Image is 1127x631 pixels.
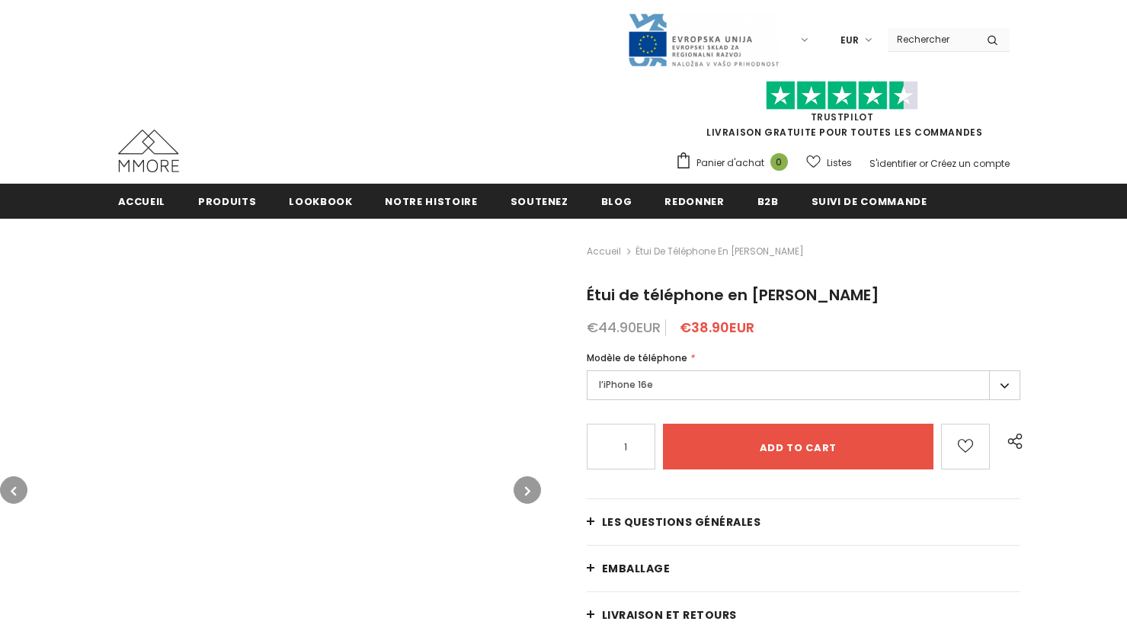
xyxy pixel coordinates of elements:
a: S'identifier [869,157,917,170]
a: B2B [757,184,779,218]
span: LIVRAISON GRATUITE POUR TOUTES LES COMMANDES [675,88,1010,139]
span: or [919,157,928,170]
a: Lookbook [289,184,352,218]
a: Les questions générales [587,499,1021,545]
img: Cas MMORE [118,130,179,172]
span: Étui de téléphone en [PERSON_NAME] [636,242,804,261]
span: Suivi de commande [812,194,927,209]
label: l’iPhone 16e [587,370,1021,400]
a: Blog [601,184,632,218]
span: Produits [198,194,256,209]
a: Redonner [664,184,724,218]
span: soutenez [511,194,568,209]
img: Faites confiance aux étoiles pilotes [766,81,918,111]
a: Créez un compte [930,157,1010,170]
a: TrustPilot [811,111,874,123]
a: Listes [806,149,852,176]
span: Les questions générales [602,514,761,530]
span: Redonner [664,194,724,209]
span: Blog [601,194,632,209]
a: Notre histoire [385,184,477,218]
span: Lookbook [289,194,352,209]
span: Livraison et retours [602,607,737,623]
span: Modèle de téléphone [587,351,687,364]
a: Javni Razpis [627,33,780,46]
span: B2B [757,194,779,209]
span: Listes [827,155,852,171]
a: Produits [198,184,256,218]
img: Javni Razpis [627,12,780,68]
span: Étui de téléphone en [PERSON_NAME] [587,284,879,306]
span: €38.90EUR [680,318,754,337]
span: Panier d'achat [696,155,764,171]
span: Notre histoire [385,194,477,209]
span: €44.90EUR [587,318,661,337]
input: Add to cart [663,424,933,469]
a: Panier d'achat 0 [675,152,796,175]
span: Accueil [118,194,166,209]
a: Accueil [587,242,621,261]
a: soutenez [511,184,568,218]
a: EMBALLAGE [587,546,1021,591]
a: Accueil [118,184,166,218]
span: 0 [770,153,788,171]
a: Suivi de commande [812,184,927,218]
input: Search Site [888,28,975,50]
span: EMBALLAGE [602,561,671,576]
span: EUR [840,33,859,48]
